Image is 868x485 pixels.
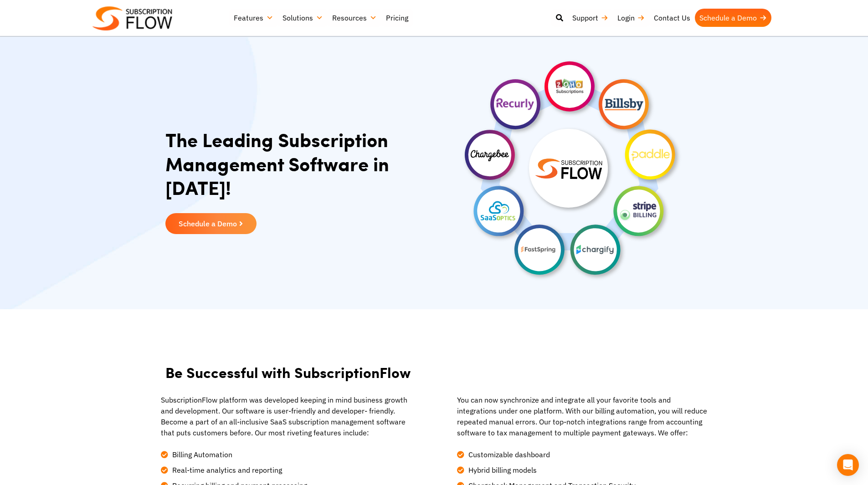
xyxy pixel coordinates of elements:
a: Pricing [381,9,413,27]
span: Real-time analytics and reporting [170,465,282,475]
a: Resources [328,9,381,27]
h2: Be Successful with SubscriptionFlow [165,364,703,381]
span: Schedule a Demo [179,220,237,227]
img: Compare-banner [457,54,685,282]
p: You can now synchronize and integrate all your favorite tools and integrations under one platform... [457,394,708,438]
img: Subscriptionflow [92,6,172,31]
div: Open Intercom Messenger [837,454,859,476]
a: Login [613,9,649,27]
a: Schedule a Demo [695,9,771,27]
a: Solutions [278,9,328,27]
a: Schedule a Demo [165,213,257,234]
span: Hybrid billing models [466,465,537,475]
span: Billing Automation [170,449,232,460]
span: Customizable dashboard [466,449,550,460]
a: Support [568,9,613,27]
h1: The Leading Subscription Management Software in [DATE]! [165,128,430,199]
p: SubscriptionFlow platform was developed keeping in mind business growth and development. Our soft... [161,394,411,438]
a: Contact Us [649,9,695,27]
a: Features [229,9,278,27]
